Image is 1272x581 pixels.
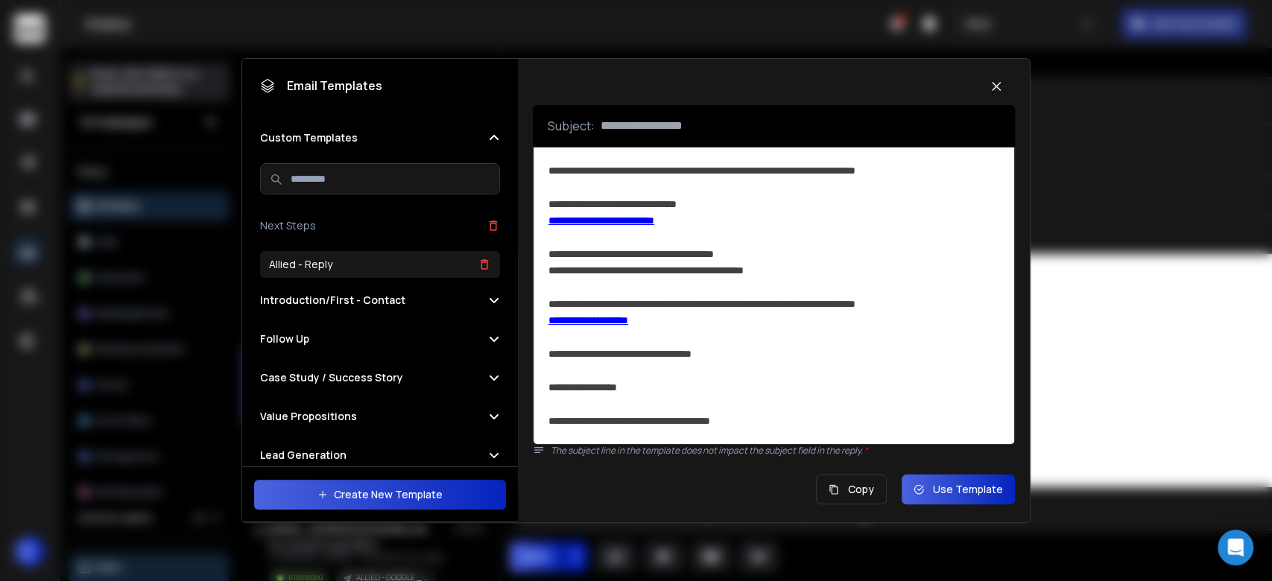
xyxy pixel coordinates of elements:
button: Use Template [902,474,1015,504]
button: Copy [816,474,887,504]
span: reply. [841,444,868,457]
p: The subject line in the template does not impact the subject field in the [551,445,1015,457]
button: Create New Template [254,480,506,509]
div: Open Intercom Messenger [1218,530,1253,565]
p: Subject: [548,117,595,135]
